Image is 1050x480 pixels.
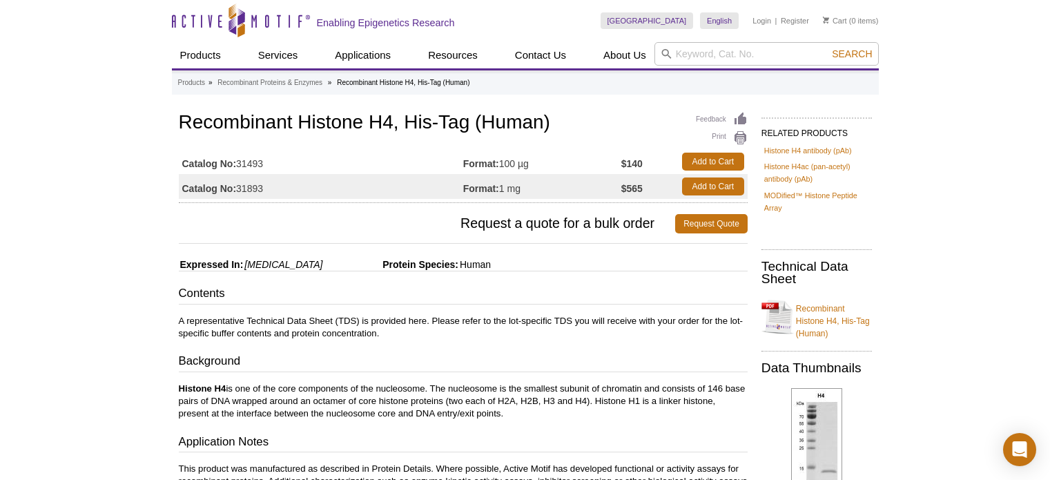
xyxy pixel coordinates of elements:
[764,160,869,185] a: Histone H4ac (pan-acetyl) antibody (pAb)
[420,42,486,68] a: Resources
[463,174,621,199] td: 1 mg
[675,214,748,233] a: Request Quote
[764,144,852,157] a: Histone H4 antibody (pAb)
[250,42,307,68] a: Services
[179,434,748,453] h3: Application Notes
[764,189,869,214] a: MODified™ Histone Peptide Array
[179,174,463,199] td: 31893
[761,260,872,285] h2: Technical Data Sheet
[823,17,829,23] img: Your Cart
[217,77,322,89] a: Recombinant Proteins & Enzymes
[761,294,872,340] a: Recombinant Histone H4, His-Tag (Human)
[178,77,205,89] a: Products
[595,42,654,68] a: About Us
[244,259,322,270] i: [MEDICAL_DATA]
[823,12,879,29] li: (0 items)
[179,315,748,340] p: A representative Technical Data Sheet (TDS) is provided here. Please refer to the lot-specific TD...
[832,48,872,59] span: Search
[317,17,455,29] h2: Enabling Epigenetics Research
[463,149,621,174] td: 100 µg
[696,112,748,127] a: Feedback
[179,353,748,372] h3: Background
[458,259,491,270] span: Human
[179,285,748,305] h3: Contents
[781,16,809,26] a: Register
[654,42,879,66] input: Keyword, Cat. No.
[601,12,694,29] a: [GEOGRAPHIC_DATA]
[179,259,244,270] span: Expressed In:
[700,12,739,29] a: English
[775,12,777,29] li: |
[179,214,676,233] span: Request a quote for a bulk order
[463,182,499,195] strong: Format:
[179,112,748,135] h1: Recombinant Histone H4, His-Tag (Human)
[327,42,399,68] a: Applications
[208,79,213,86] li: »
[182,157,237,170] strong: Catalog No:
[761,362,872,374] h2: Data Thumbnails
[752,16,771,26] a: Login
[328,79,332,86] li: »
[761,117,872,142] h2: RELATED PRODUCTS
[179,383,226,394] strong: Histone H4
[337,79,469,86] li: Recombinant Histone H4, His-Tag (Human)
[1003,433,1036,466] div: Open Intercom Messenger
[463,157,499,170] strong: Format:
[182,182,237,195] strong: Catalog No:
[823,16,847,26] a: Cart
[621,157,643,170] strong: $140
[172,42,229,68] a: Products
[696,131,748,146] a: Print
[325,259,458,270] span: Protein Species:
[682,153,744,171] a: Add to Cart
[507,42,574,68] a: Contact Us
[179,383,748,420] p: is one of the core components of the nucleosome. The nucleosome is the smallest subunit of chroma...
[621,182,643,195] strong: $565
[828,48,876,60] button: Search
[179,149,463,174] td: 31493
[682,177,744,195] a: Add to Cart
